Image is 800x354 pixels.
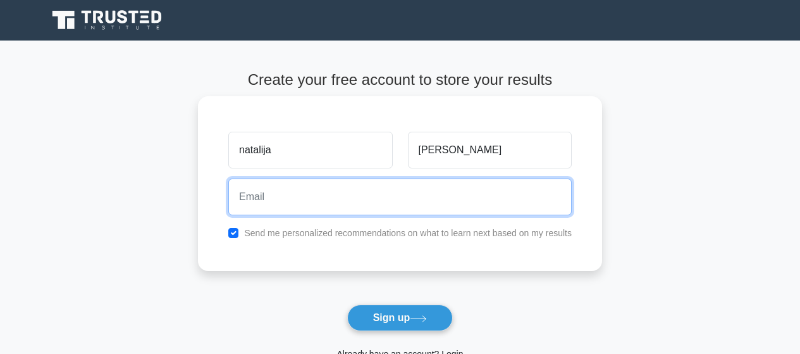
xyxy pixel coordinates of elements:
[347,305,453,331] button: Sign up
[198,71,602,89] h4: Create your free account to store your results
[228,132,392,168] input: First name
[408,132,572,168] input: Last name
[228,179,572,215] input: Email
[244,228,572,238] label: Send me personalized recommendations on what to learn next based on my results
